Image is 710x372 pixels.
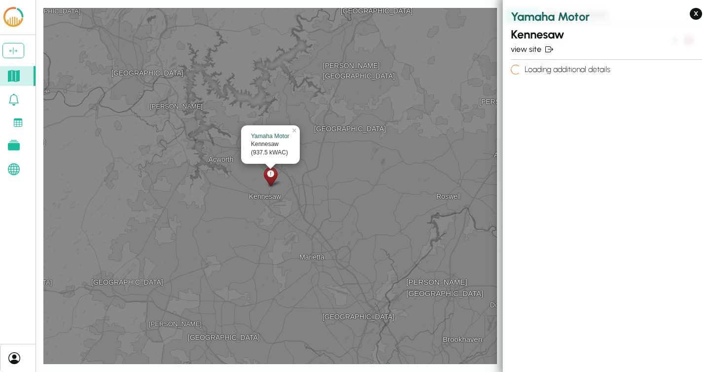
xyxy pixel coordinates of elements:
h2: Kennesaw [511,26,702,43]
div: Kennesaw [251,140,290,149]
img: LCOE.ai [1,6,25,29]
a: view site [511,43,702,55]
button: X [690,8,702,20]
div: (937.5 kWAC) [251,149,290,157]
h2: Yamaha Motor [511,8,702,26]
h4: Loading additional details [521,64,610,75]
div: Kennesaw [262,165,279,187]
div: Yamaha Motor [251,132,290,141]
a: × [291,125,300,132]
